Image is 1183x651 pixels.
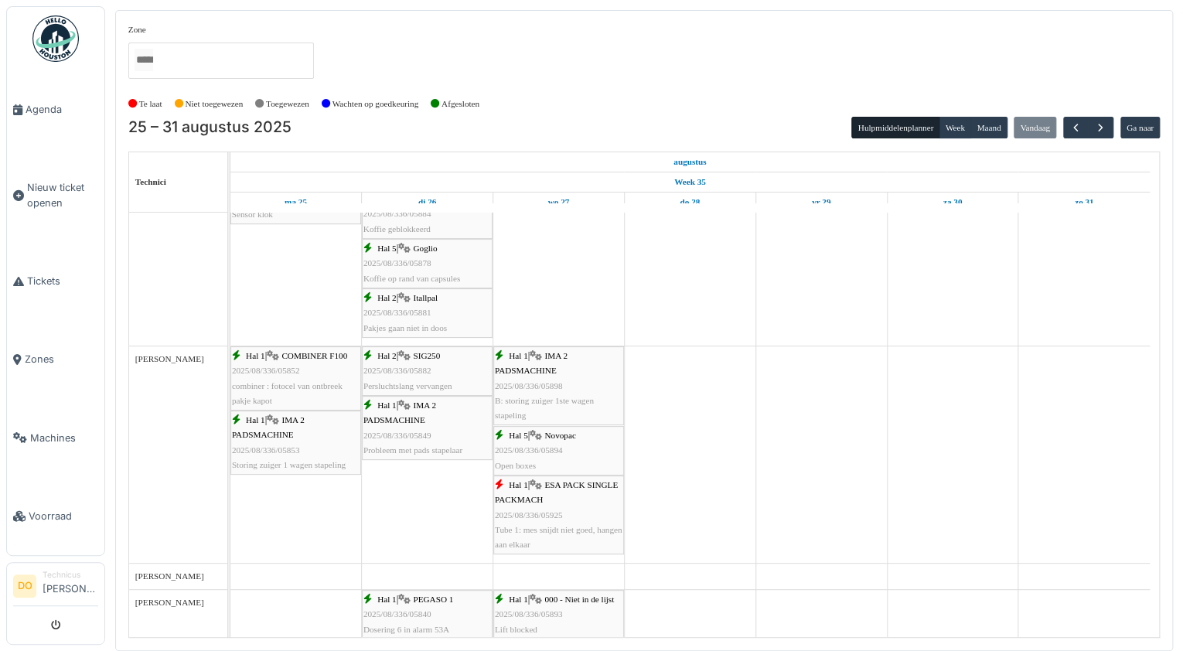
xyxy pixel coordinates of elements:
[281,193,311,212] a: 25 augustus 2025
[232,210,273,219] span: Sensor klok
[128,23,146,36] label: Zone
[363,381,452,390] span: Persluchtslang vervangen
[377,244,397,253] span: Hal 5
[495,381,563,390] span: 2025/08/336/05898
[363,192,491,237] div: |
[509,351,528,360] span: Hal 1
[135,598,204,607] span: [PERSON_NAME]
[377,595,397,604] span: Hal 1
[414,193,440,212] a: 26 augustus 2025
[232,381,343,405] span: combiner : fotocel van ontbreek pakje kapot
[495,592,622,637] div: |
[7,242,104,320] a: Tickets
[377,293,397,302] span: Hal 2
[363,592,491,637] div: |
[1088,117,1113,139] button: Volgende
[509,480,528,489] span: Hal 1
[13,574,36,598] li: DO
[495,428,622,473] div: |
[939,193,967,212] a: 30 augustus 2025
[413,293,438,302] span: Itallpal
[232,445,300,455] span: 2025/08/336/05853
[363,445,462,455] span: Probleem met pads stapelaar
[1063,117,1089,139] button: Vorige
[232,366,300,375] span: 2025/08/336/05852
[363,609,431,619] span: 2025/08/336/05840
[363,291,491,336] div: |
[495,480,618,504] span: ESA PACK SINGLE PACKMACH
[1014,117,1056,138] button: Vandaag
[851,117,939,138] button: Hulpmiddelenplanner
[544,193,574,212] a: 27 augustus 2025
[135,571,204,581] span: [PERSON_NAME]
[495,525,622,549] span: Tube 1: mes snijdt niet goed, hangen aan elkaar
[232,349,360,408] div: |
[363,308,431,317] span: 2025/08/336/05881
[7,477,104,555] a: Voorraad
[363,258,431,268] span: 2025/08/336/05878
[25,352,98,366] span: Zones
[7,399,104,477] a: Machines
[495,609,563,619] span: 2025/08/336/05893
[27,274,98,288] span: Tickets
[544,431,575,440] span: Novopac
[30,431,98,445] span: Machines
[246,351,265,360] span: Hal 1
[7,70,104,148] a: Agenda
[135,49,153,71] input: Alles
[413,244,437,253] span: Goglio
[135,354,204,363] span: [PERSON_NAME]
[808,193,834,212] a: 29 augustus 2025
[939,117,971,138] button: Week
[232,413,360,472] div: |
[1120,117,1161,138] button: Ga naar
[676,193,704,212] a: 28 augustus 2025
[495,445,563,455] span: 2025/08/336/05894
[232,460,346,469] span: Storing zuiger 1 wagen stapeling
[1071,193,1098,212] a: 31 augustus 2025
[43,569,98,581] div: Technicus
[139,97,162,111] label: Te laat
[970,117,1007,138] button: Maand
[363,431,431,440] span: 2025/08/336/05849
[43,569,98,602] li: [PERSON_NAME]
[26,102,98,117] span: Agenda
[128,118,291,137] h2: 25 – 31 augustus 2025
[7,148,104,242] a: Nieuw ticket openen
[544,595,614,604] span: 000 - Niet in de lijst
[266,97,309,111] label: Toegewezen
[377,351,397,360] span: Hal 2
[281,351,347,360] span: COMBINER F100
[377,400,397,410] span: Hal 1
[495,349,622,423] div: |
[185,97,243,111] label: Niet toegewezen
[29,509,98,523] span: Voorraad
[27,180,98,210] span: Nieuw ticket openen
[13,569,98,606] a: DO Technicus[PERSON_NAME]
[495,625,537,634] span: Lift blocked
[32,15,79,62] img: Badge_color-CXgf-gQk.svg
[7,320,104,398] a: Zones
[363,625,449,634] span: Dosering 6 in alarm 53A
[363,224,431,233] span: Koffie geblokkeerd
[509,431,528,440] span: Hal 5
[363,323,447,332] span: Pakjes gaan niet in doos
[495,478,622,552] div: |
[332,97,419,111] label: Wachten op goedkeuring
[363,398,491,458] div: |
[413,595,453,604] span: PEGASO 1
[670,172,710,192] a: Week 35
[509,595,528,604] span: Hal 1
[363,209,431,218] span: 2025/08/336/05884
[363,349,491,394] div: |
[495,461,536,470] span: Open boxes
[135,177,166,186] span: Technici
[670,152,710,172] a: 25 augustus 2025
[363,241,491,286] div: |
[495,510,563,520] span: 2025/08/336/05925
[363,366,431,375] span: 2025/08/336/05882
[413,351,440,360] span: SIG250
[441,97,479,111] label: Afgesloten
[495,396,594,420] span: B: storing zuiger 1ste wagen stapeling
[246,415,265,424] span: Hal 1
